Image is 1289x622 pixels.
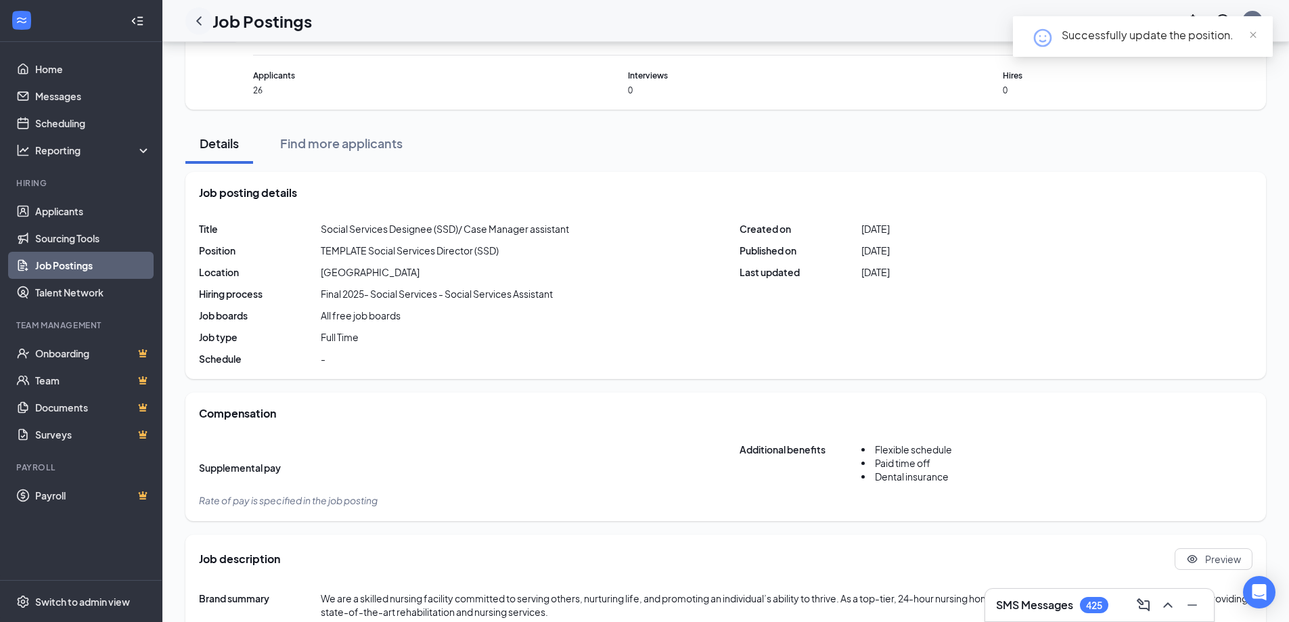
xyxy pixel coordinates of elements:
button: Minimize [1181,594,1203,616]
span: Dental insurance [875,470,949,483]
button: ComposeMessage [1133,594,1154,616]
h1: Job Postings [212,9,312,32]
svg: ComposeMessage [1135,597,1152,613]
div: Final 2025- Social Services - Social Services Assistant [321,287,553,301]
div: Successfully update the position. [1062,27,1257,43]
span: Rate of pay is specified in the job posting [199,494,378,506]
span: Job description [199,552,280,567]
a: Applicants [35,198,151,225]
div: Details [199,135,240,152]
h3: SMS Messages [996,598,1073,613]
span: Paid time off [875,457,930,469]
span: Last updated [740,265,861,279]
div: Reporting [35,143,152,157]
span: Flexible schedule [875,443,952,456]
svg: Collapse [131,14,144,28]
a: SurveysCrown [35,421,151,448]
div: 425 [1086,600,1102,611]
span: Job posting details [199,185,297,200]
span: 26 [253,85,503,96]
span: Compensation [199,406,276,421]
span: Title [199,222,321,236]
svg: WorkstreamLogo [15,14,28,27]
svg: HappyFace [1032,27,1054,49]
a: Messages [35,83,151,110]
a: Scheduling [35,110,151,137]
svg: Notifications [1185,13,1201,29]
span: Social Services Designee (SSD)/ Case Manager assistant [321,222,569,236]
svg: QuestionInfo [1215,13,1231,29]
svg: ChevronUp [1160,597,1176,613]
div: WA [1246,15,1259,26]
span: Position [199,244,321,257]
span: 0 [628,85,878,96]
a: Job Postings [35,252,151,279]
svg: Analysis [16,143,30,157]
span: Schedule [199,352,321,365]
span: [DATE] [861,244,890,257]
div: TEMPLATE Social Services Director (SSD) [321,244,499,257]
span: Supplemental pay [199,461,321,474]
span: [DATE] [861,265,890,279]
a: Talent Network [35,279,151,306]
svg: ChevronLeft [191,13,207,29]
span: Additional benefits [740,443,861,493]
div: Team Management [16,319,148,331]
span: [GEOGRAPHIC_DATA] [321,265,420,279]
button: ChevronUp [1157,594,1179,616]
span: Hiring process [199,287,321,301]
span: close [1248,30,1258,40]
span: Applicants [253,69,503,82]
a: DocumentsCrown [35,394,151,421]
span: Full Time [321,330,359,344]
a: OnboardingCrown [35,340,151,367]
span: - [321,352,325,365]
span: Job type [199,330,321,344]
a: Home [35,55,151,83]
span: 0 [1003,85,1252,96]
svg: Minimize [1184,597,1200,613]
span: Created on [740,222,861,236]
svg: Settings [16,595,30,608]
span: [DATE] [861,222,890,236]
span: Interviews [628,69,878,82]
div: Hiring [16,177,148,189]
span: Preview [1205,552,1241,566]
span: We are a skilled nursing facility committed to serving others, nurturing life, and promoting an i... [321,592,1252,619]
div: Open Intercom Messenger [1243,576,1275,608]
a: Sourcing Tools [35,225,151,252]
span: Hires [1003,69,1252,82]
div: Payroll [16,462,148,473]
span: Published on [740,244,861,257]
span: Job boards [199,309,321,322]
button: Eye Preview [1175,548,1252,570]
a: PayrollCrown [35,482,151,509]
span: Brand summary [199,592,321,619]
span: All free job boards [321,309,401,322]
span: Location [199,265,321,279]
svg: Eye [1186,553,1198,565]
a: TeamCrown [35,367,151,394]
div: Switch to admin view [35,595,130,608]
div: Find more applicants [280,135,403,152]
